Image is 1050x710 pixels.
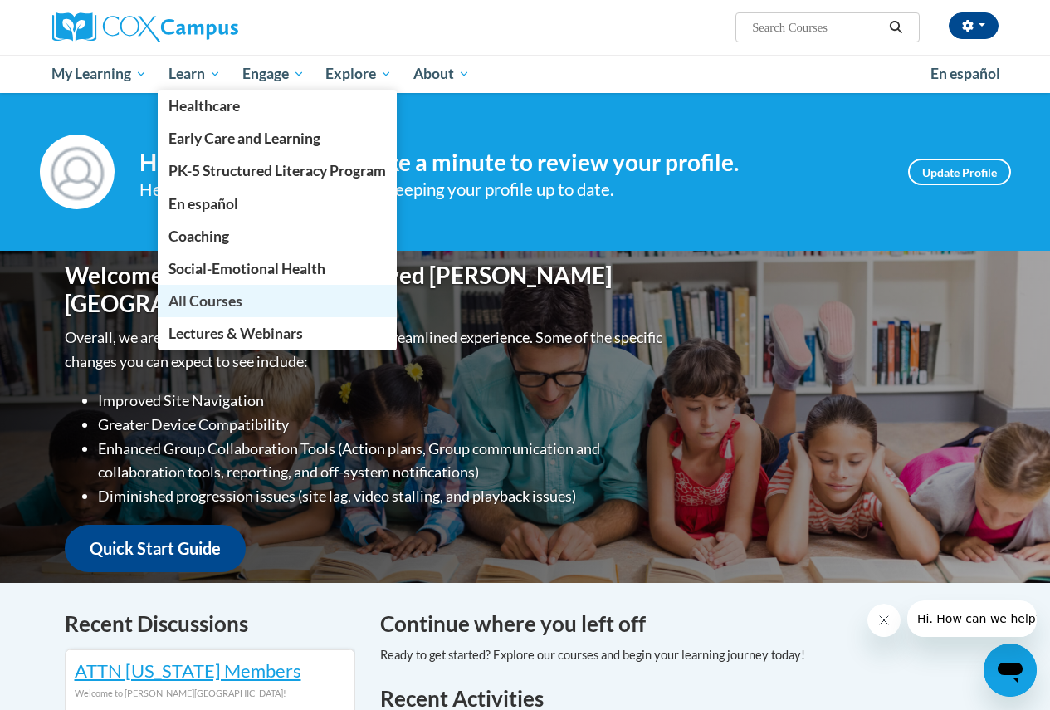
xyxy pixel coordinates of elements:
a: My Learning [42,55,159,93]
iframe: Message from company [907,600,1037,637]
div: Welcome to [PERSON_NAME][GEOGRAPHIC_DATA]! [75,684,345,703]
span: Engage [242,64,305,84]
h4: Continue where you left off [380,608,986,640]
h4: Hi [PERSON_NAME]! Take a minute to review your profile. [139,149,883,177]
a: Explore [315,55,403,93]
span: En español [168,195,238,213]
a: Quick Start Guide [65,525,246,572]
input: Search Courses [750,17,883,37]
a: En español [920,56,1011,91]
span: Coaching [168,228,229,245]
div: Help improve your experience by keeping your profile up to date. [139,176,883,203]
li: Greater Device Compatibility [98,413,667,437]
span: Social-Emotional Health [168,260,325,277]
a: Early Care and Learning [158,122,397,154]
span: Hi. How can we help? [10,12,134,25]
a: Social-Emotional Health [158,252,397,285]
button: Search [883,17,908,37]
a: PK-5 Structured Literacy Program [158,154,397,187]
a: En español [158,188,397,220]
a: Coaching [158,220,397,252]
h4: Recent Discussions [65,608,355,640]
a: Healthcare [158,90,397,122]
span: About [413,64,470,84]
span: En español [930,65,1000,82]
div: Main menu [40,55,1011,93]
a: ATTN [US_STATE] Members [75,659,301,682]
li: Enhanced Group Collaboration Tools (Action plans, Group communication and collaboration tools, re... [98,437,667,485]
span: Early Care and Learning [168,130,320,147]
img: Profile Image [40,135,115,209]
span: PK-5 Structured Literacy Program [168,162,386,179]
a: Update Profile [908,159,1011,185]
img: Cox Campus [52,12,238,42]
a: About [403,55,481,93]
span: My Learning [51,64,147,84]
span: Explore [325,64,392,84]
iframe: Button to launch messaging window [984,644,1037,697]
li: Diminished progression issues (site lag, video stalling, and playback issues) [98,484,667,508]
a: Cox Campus [52,12,351,42]
iframe: Close message [867,604,901,637]
a: All Courses [158,285,397,317]
p: Overall, we are proud to provide you with a more streamlined experience. Some of the specific cha... [65,326,667,374]
a: Engage [232,55,315,93]
li: Improved Site Navigation [98,389,667,413]
span: Healthcare [168,97,240,115]
span: Lectures & Webinars [168,325,303,342]
button: Account Settings [949,12,999,39]
a: Lectures & Webinars [158,317,397,350]
h1: Welcome to the new and improved [PERSON_NAME][GEOGRAPHIC_DATA] [65,262,667,317]
span: All Courses [168,292,242,310]
span: Learn [168,64,221,84]
a: Learn [158,55,232,93]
